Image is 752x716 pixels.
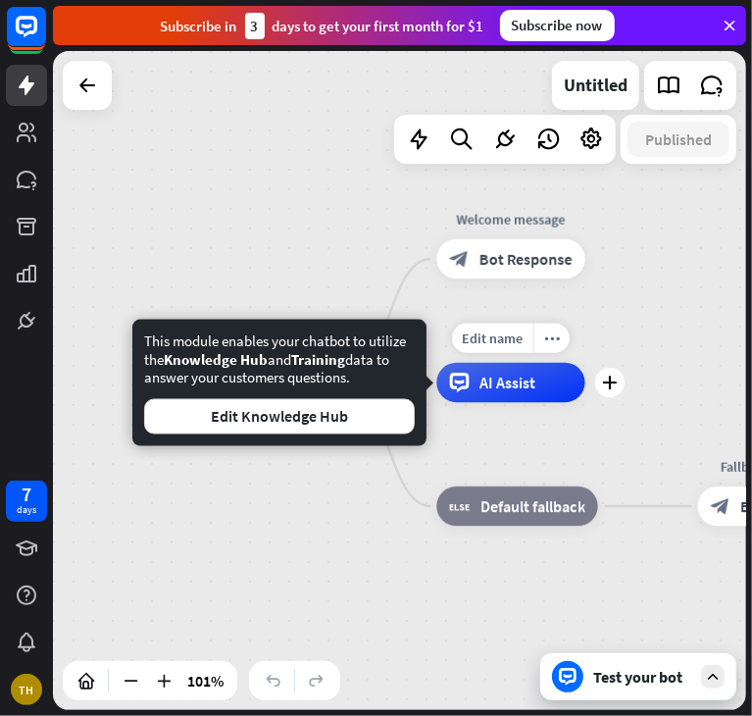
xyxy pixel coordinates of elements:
[422,210,600,230] div: Welcome message
[593,667,691,687] div: Test your bot
[479,249,573,269] span: Bot Response
[144,332,415,435] div: This module enables your chatbot to utilize the and data to answer your customers questions.
[450,249,470,269] i: block_bot_response
[144,399,415,435] button: Edit Knowledge Hub
[16,8,75,67] button: Open LiveChat chat widget
[564,61,627,110] div: Untitled
[479,373,536,392] span: AI Assist
[181,665,229,696] div: 101%
[544,331,560,345] i: more_horiz
[22,486,31,503] div: 7
[11,674,42,705] div: TH
[6,481,47,522] a: 7 days
[627,122,729,157] button: Published
[462,330,524,347] span: Edit name
[17,503,36,517] div: days
[161,13,484,39] div: Subscribe in days to get your first month for $1
[602,376,617,389] i: plus
[480,496,585,516] span: Default fallback
[291,350,345,369] span: Training
[450,496,471,516] i: block_fallback
[711,496,730,516] i: block_bot_response
[500,10,615,41] div: Subscribe now
[164,350,268,369] span: Knowledge Hub
[245,13,265,39] div: 3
